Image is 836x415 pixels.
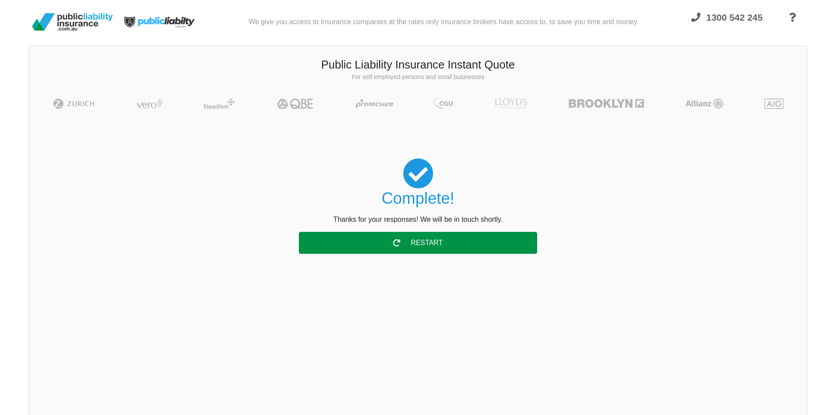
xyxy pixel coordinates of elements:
img: AIG | Public Liability Insurance [761,98,787,109]
h2: Complete! [61,189,775,208]
img: CGU | Public Liability Insurance [430,98,456,109]
div: We give you access to insurance companies at the rates only insurance brokers have access to, to ... [248,4,639,40]
img: Protecsure | Public Liability Insurance [352,98,397,109]
p: For self employed persons and small businesses [36,73,800,82]
div: Restart [299,232,537,254]
img: Zurich | Public Liability Insurance [49,98,99,109]
img: Public Liability Insurance Light [116,4,204,40]
img: LLOYD's | Public Liability Insurance [490,98,532,109]
img: Vero | Public Liability Insurance [133,98,166,109]
img: Brooklyn | Public Liability Insurance [565,98,647,109]
p: Thanks for your responses! We will be in touch shortly. [61,215,775,224]
img: Public Liability Insurance [29,10,116,34]
img: Steadfast | Public Liability Insurance [200,98,238,109]
h3: Public Liability Insurance Instant Quote [36,57,800,73]
span: 1300 542 245 [707,12,763,22]
img: Allianz | Public Liability Insurance [681,98,728,109]
img: QBE | Public Liability Insurance [272,98,319,109]
a: 1300 542 245 [683,7,771,40]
